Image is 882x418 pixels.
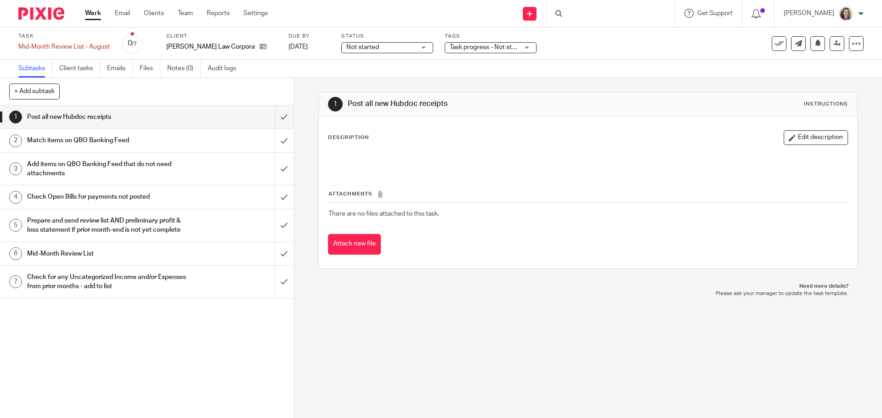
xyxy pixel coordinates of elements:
label: Task [18,33,110,40]
h1: Prepare and send review list AND preliminary profit & loss statement if prior month-end is not ye... [27,214,186,237]
div: 6 [9,247,22,260]
img: IMG_7896.JPG [839,6,854,21]
label: Status [341,33,433,40]
img: Pixie [18,7,64,20]
div: Instructions [804,100,848,108]
p: Need more details? [328,283,848,290]
label: Tags [445,33,537,40]
a: Email [115,9,130,18]
div: 2 [9,134,22,147]
button: Edit description [784,130,848,145]
span: [DATE] [288,44,308,50]
h1: Check for any Uncategorized Income and/or Expenses from prior months - add to list [27,270,186,294]
label: Client [166,33,277,40]
div: 1 [9,111,22,123]
h1: Mid-Month Review List [27,247,186,261]
div: 5 [9,219,22,232]
a: Clients [144,9,164,18]
p: Please ask your manager to update the task template. [328,290,848,297]
small: /7 [132,41,137,46]
a: Settings [243,9,268,18]
p: Description [328,134,369,141]
div: 0 [128,38,137,49]
a: Team [178,9,193,18]
button: + Add subtask [9,84,60,99]
a: Audit logs [208,60,243,78]
h1: Add items on QBO Banking Feed that do not need attachments [27,157,186,181]
a: Subtasks [18,60,52,78]
div: 4 [9,191,22,204]
h1: Post all new Hubdoc receipts [27,110,186,124]
div: 3 [9,162,22,175]
div: Mid-Month Review List - August [18,42,110,51]
span: Task progress - Not started + 2 [450,44,537,50]
a: Work [85,9,101,18]
span: There are no files attached to this task. [328,211,439,217]
div: 7 [9,275,22,288]
h1: Check Open Bills for payments not posted [27,190,186,204]
a: Client tasks [59,60,100,78]
h1: Match items on QBO Banking Feed [27,134,186,147]
span: Attachments [328,191,373,196]
a: Reports [207,9,230,18]
span: Get Support [697,10,733,17]
p: [PERSON_NAME] [784,9,834,18]
a: Notes (0) [167,60,201,78]
a: Emails [107,60,133,78]
h1: Post all new Hubdoc receipts [348,99,608,109]
span: Not started [346,44,379,50]
p: [PERSON_NAME] Law Corporation [166,42,255,51]
div: 1 [328,97,343,111]
a: Files [140,60,160,78]
button: Attach new file [328,234,381,255]
label: Due by [288,33,330,40]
